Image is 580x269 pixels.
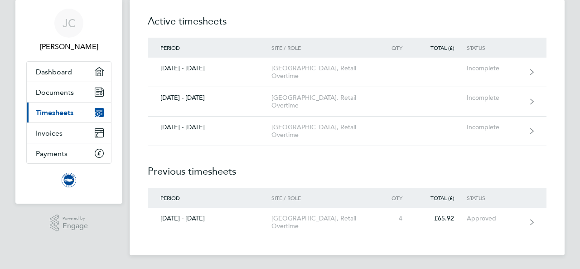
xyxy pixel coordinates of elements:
[36,68,72,76] span: Dashboard
[63,17,76,29] span: JC
[36,129,63,137] span: Invoices
[415,195,467,201] div: Total (£)
[26,41,111,52] span: James Chamberlain
[467,44,522,51] div: Status
[27,143,111,163] a: Payments
[375,195,415,201] div: Qty
[63,215,88,222] span: Powered by
[148,208,546,237] a: [DATE] - [DATE][GEOGRAPHIC_DATA], Retail Overtime4£65.92Approved
[148,146,546,188] h2: Previous timesheets
[375,44,415,51] div: Qty
[148,123,271,131] div: [DATE] - [DATE]
[148,14,546,38] h2: Active timesheets
[50,215,88,232] a: Powered byEngage
[148,58,546,87] a: [DATE] - [DATE][GEOGRAPHIC_DATA], Retail OvertimeIncomplete
[467,215,522,222] div: Approved
[36,149,68,158] span: Payments
[148,94,271,102] div: [DATE] - [DATE]
[271,123,375,139] div: [GEOGRAPHIC_DATA], Retail Overtime
[27,103,111,122] a: Timesheets
[63,222,88,230] span: Engage
[467,123,522,131] div: Incomplete
[415,44,467,51] div: Total (£)
[415,215,467,222] div: £65.92
[467,94,522,102] div: Incomplete
[271,44,375,51] div: Site / Role
[271,64,375,80] div: [GEOGRAPHIC_DATA], Retail Overtime
[160,194,180,201] span: Period
[467,195,522,201] div: Status
[148,215,271,222] div: [DATE] - [DATE]
[148,117,546,146] a: [DATE] - [DATE][GEOGRAPHIC_DATA], Retail OvertimeIncomplete
[375,215,415,222] div: 4
[36,108,73,117] span: Timesheets
[26,173,111,187] a: Go to home page
[27,82,111,102] a: Documents
[26,9,111,52] a: JC[PERSON_NAME]
[36,88,74,97] span: Documents
[271,195,375,201] div: Site / Role
[148,87,546,117] a: [DATE] - [DATE][GEOGRAPHIC_DATA], Retail OvertimeIncomplete
[148,64,271,72] div: [DATE] - [DATE]
[271,94,375,109] div: [GEOGRAPHIC_DATA], Retail Overtime
[27,62,111,82] a: Dashboard
[62,173,76,187] img: brightonandhovealbion-logo-retina.png
[467,64,522,72] div: Incomplete
[271,215,375,230] div: [GEOGRAPHIC_DATA], Retail Overtime
[160,44,180,51] span: Period
[27,123,111,143] a: Invoices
